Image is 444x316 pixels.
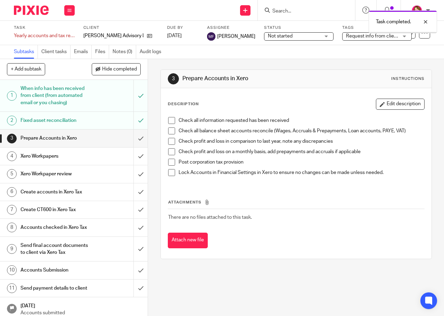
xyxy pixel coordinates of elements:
[92,63,141,75] button: Hide completed
[113,45,136,59] a: Notes (0)
[168,200,202,204] span: Attachments
[7,151,17,161] div: 4
[179,138,424,145] p: Check profit and loss in comparison to last year, note any discrepancies
[182,75,311,82] h1: Prepare Accounts in Xero
[167,33,182,38] span: [DATE]
[179,169,424,176] p: Lock Accounts in Financial Settings in Xero to ensure no changes can be made unless needed.
[20,283,91,293] h1: Send payment details to client
[20,301,141,309] h1: [DATE]
[411,5,422,16] img: Katherine%20-%20Pink%20cartoon.png
[167,25,198,31] label: Due by
[179,117,424,124] p: Check all information requested has been received
[20,115,91,126] h1: Fixed asset reconciliation
[207,25,255,31] label: Assignee
[168,233,208,248] button: Attach new file
[20,169,91,179] h1: Xero Workpaper review
[7,116,17,125] div: 2
[7,91,17,101] div: 1
[83,25,158,31] label: Client
[7,265,17,275] div: 10
[14,25,75,31] label: Task
[217,33,255,40] span: [PERSON_NAME]
[179,127,424,134] p: Check all balance sheet accounts reconcile (Wages, Accruals & Prepayments, Loan accounts, PAYE, VAT)
[391,76,425,82] div: Instructions
[207,32,215,41] img: svg%3E
[14,6,49,15] img: Pixie
[7,187,17,197] div: 6
[7,63,45,75] button: + Add subtask
[20,133,91,143] h1: Prepare Accounts in Xero
[376,99,425,110] button: Edit description
[7,169,17,179] div: 5
[20,83,91,108] h1: When info has been received from client (from automated email or you chasing)
[20,265,91,275] h1: Accounts Submission
[20,151,91,161] h1: Xero Workpapers
[20,205,91,215] h1: Create CT600 in Xero Tax
[74,45,92,59] a: Emails
[14,45,38,59] a: Subtasks
[20,240,91,258] h1: Send final account documents to client via Xero Tax
[7,283,17,293] div: 11
[95,45,109,59] a: Files
[83,32,143,39] p: [PERSON_NAME] Advisory Ltd
[168,73,179,84] div: 3
[41,45,71,59] a: Client tasks
[168,101,199,107] p: Description
[7,205,17,215] div: 7
[7,134,17,143] div: 3
[14,32,75,39] div: Yearly accounts and tax return
[140,45,165,59] a: Audit logs
[20,187,91,197] h1: Create accounts in Xero Tax
[7,223,17,232] div: 8
[346,34,398,39] span: Request info from client
[376,18,411,25] p: Task completed.
[102,67,137,72] span: Hide completed
[268,34,293,39] span: Not started
[7,244,17,254] div: 9
[168,215,252,220] span: There are no files attached to this task.
[20,222,91,233] h1: Accounts checked in Xero Tax
[179,159,424,166] p: Post corporation tax provision
[179,148,424,155] p: Check profit and loss on a monthly basis, add prepayments and accruals if applicable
